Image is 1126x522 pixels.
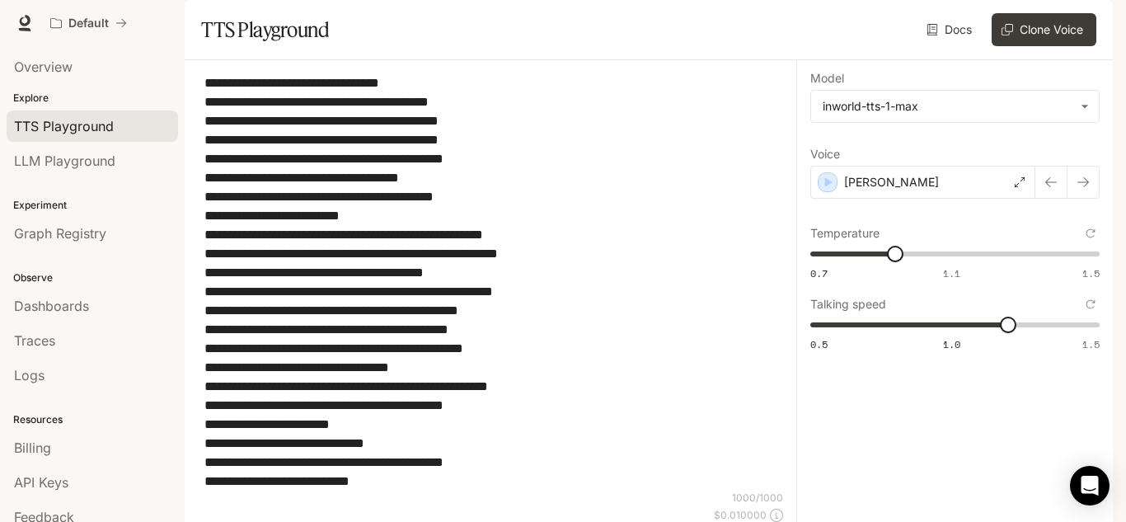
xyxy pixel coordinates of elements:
[823,98,1072,115] div: inworld-tts-1-max
[810,73,844,84] p: Model
[992,13,1096,46] button: Clone Voice
[923,13,978,46] a: Docs
[68,16,109,31] p: Default
[1081,224,1100,242] button: Reset to default
[943,266,960,280] span: 1.1
[1082,266,1100,280] span: 1.5
[1081,295,1100,313] button: Reset to default
[714,508,767,522] p: $ 0.010000
[810,266,828,280] span: 0.7
[1070,466,1110,506] div: Open Intercom Messenger
[811,91,1099,122] div: inworld-tts-1-max
[810,228,880,239] p: Temperature
[201,13,329,46] h1: TTS Playground
[810,337,828,351] span: 0.5
[943,337,960,351] span: 1.0
[1082,337,1100,351] span: 1.5
[810,299,886,310] p: Talking speed
[43,7,134,40] button: All workspaces
[844,174,939,190] p: [PERSON_NAME]
[810,148,840,160] p: Voice
[732,491,783,505] p: 1000 / 1000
